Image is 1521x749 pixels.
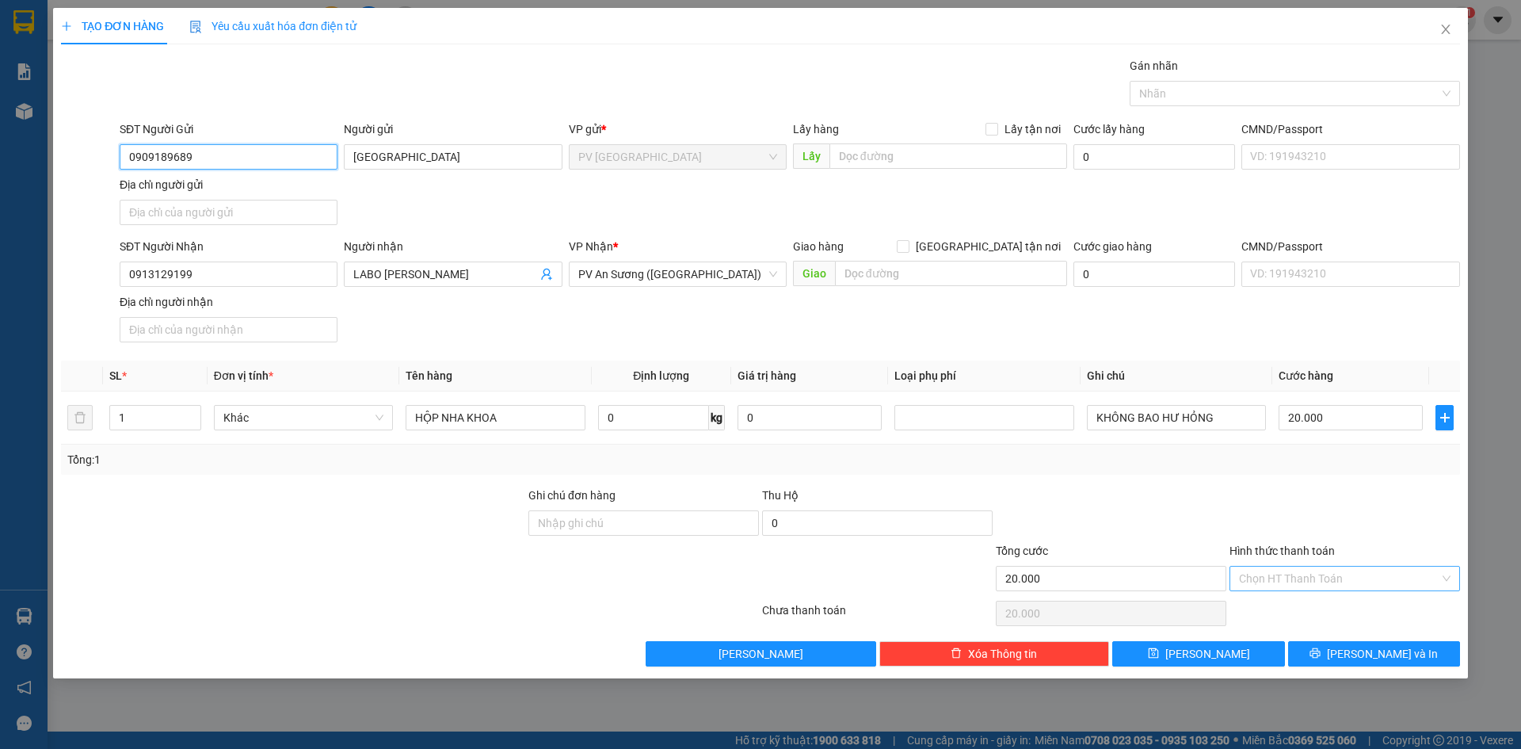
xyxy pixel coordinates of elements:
[528,489,616,502] label: Ghi chú đơn hàng
[1165,645,1250,663] span: [PERSON_NAME]
[578,262,777,286] span: PV An Sương (Hàng Hóa)
[1436,411,1452,424] span: plus
[762,489,799,502] span: Thu Hộ
[646,641,876,667] button: [PERSON_NAME]
[793,143,829,169] span: Lấy
[909,238,1067,255] span: [GEOGRAPHIC_DATA] tận nơi
[1279,369,1333,382] span: Cước hàng
[888,361,1080,392] th: Loại phụ phí
[1130,59,1178,72] label: Gán nhãn
[109,369,122,382] span: SL
[406,405,585,430] input: VD: Bàn, Ghế
[1073,123,1145,136] label: Cước lấy hàng
[1148,648,1159,660] span: save
[829,143,1067,169] input: Dọc đường
[998,120,1067,138] span: Lấy tận nơi
[793,240,844,253] span: Giao hàng
[1288,641,1460,667] button: printer[PERSON_NAME] và In
[189,20,356,32] span: Yêu cầu xuất hóa đơn điện tử
[1087,405,1266,430] input: Ghi Chú
[223,406,383,430] span: Khác
[738,405,882,430] input: 0
[120,200,337,225] input: Địa chỉ của người gửi
[1241,120,1459,138] div: CMND/Passport
[1241,238,1459,255] div: CMND/Passport
[569,120,787,138] div: VP gửi
[120,293,337,311] div: Địa chỉ người nhận
[793,261,835,286] span: Giao
[1073,262,1235,287] input: Cước giao hàng
[996,545,1048,557] span: Tổng cước
[1229,545,1335,557] label: Hình thức thanh toán
[709,405,725,430] span: kg
[569,240,613,253] span: VP Nhận
[189,21,202,33] img: icon
[120,238,337,255] div: SĐT Người Nhận
[738,369,796,382] span: Giá trị hàng
[1309,648,1321,660] span: printer
[344,120,562,138] div: Người gửi
[1327,645,1438,663] span: [PERSON_NAME] và In
[578,145,777,169] span: PV Hòa Thành
[67,405,93,430] button: delete
[120,176,337,193] div: Địa chỉ người gửi
[633,369,689,382] span: Định lượng
[120,120,337,138] div: SĐT Người Gửi
[1081,361,1272,392] th: Ghi chú
[879,641,1110,667] button: deleteXóa Thông tin
[61,21,72,32] span: plus
[1424,8,1468,52] button: Close
[1112,641,1284,667] button: save[PERSON_NAME]
[719,645,803,663] span: [PERSON_NAME]
[406,369,452,382] span: Tên hàng
[344,238,562,255] div: Người nhận
[1073,144,1235,170] input: Cước lấy hàng
[835,261,1067,286] input: Dọc đường
[1435,405,1453,430] button: plus
[968,645,1037,663] span: Xóa Thông tin
[214,369,273,382] span: Đơn vị tính
[793,123,839,136] span: Lấy hàng
[67,451,587,468] div: Tổng: 1
[951,648,962,660] span: delete
[120,317,337,342] input: Địa chỉ của người nhận
[1073,240,1152,253] label: Cước giao hàng
[61,20,164,32] span: TẠO ĐƠN HÀNG
[540,268,553,281] span: user-add
[760,602,994,629] div: Chưa thanh toán
[1439,23,1452,36] span: close
[528,510,759,536] input: Ghi chú đơn hàng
